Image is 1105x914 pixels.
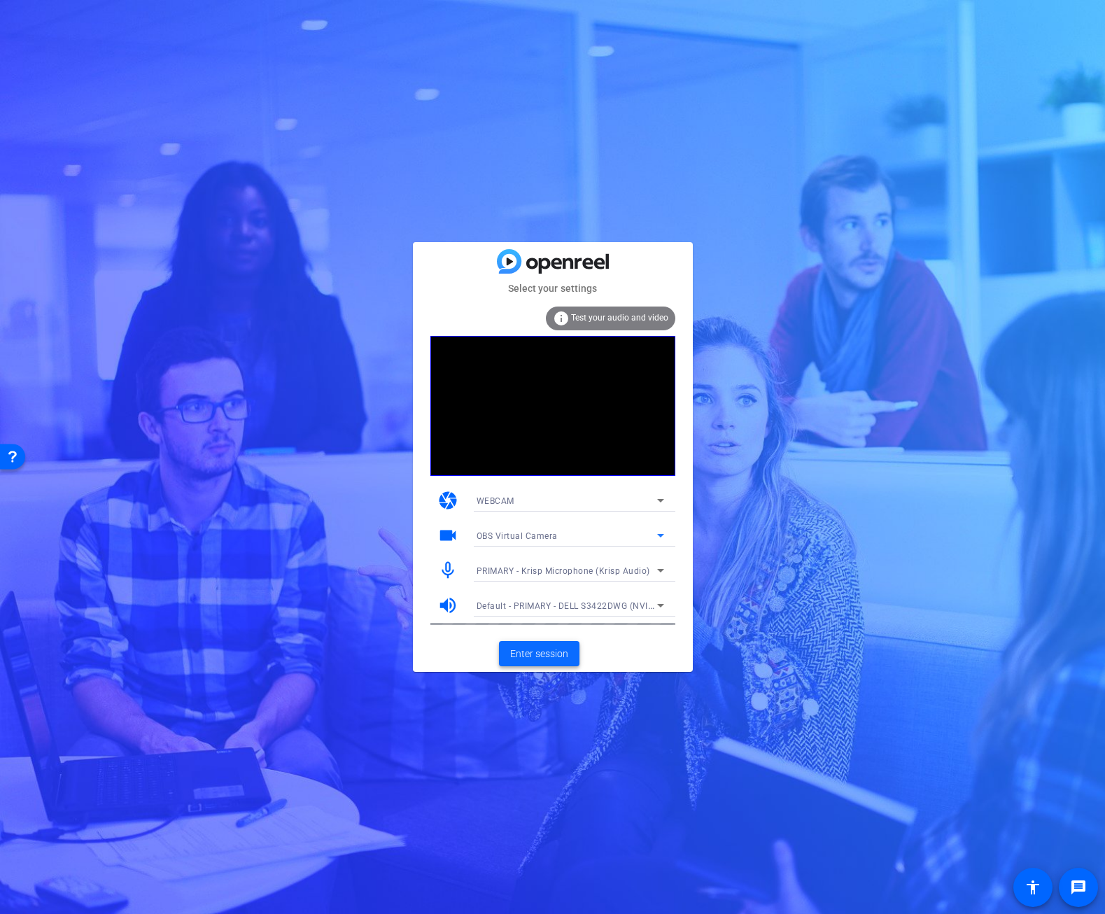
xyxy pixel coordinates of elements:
[437,560,458,581] mat-icon: mic_none
[437,595,458,616] mat-icon: volume_up
[477,496,514,506] span: WEBCAM
[437,490,458,511] mat-icon: camera
[477,566,650,576] span: PRIMARY - Krisp Microphone (Krisp Audio)
[437,525,458,546] mat-icon: videocam
[499,641,579,666] button: Enter session
[1025,879,1041,896] mat-icon: accessibility
[510,647,568,661] span: Enter session
[497,249,609,274] img: blue-gradient.svg
[1070,879,1087,896] mat-icon: message
[477,531,558,541] span: OBS Virtual Camera
[477,600,756,611] span: Default - PRIMARY - DELL S3422DWG (NVIDIA High Definition Audio)
[553,310,570,327] mat-icon: info
[571,313,668,323] span: Test your audio and video
[413,281,693,296] mat-card-subtitle: Select your settings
